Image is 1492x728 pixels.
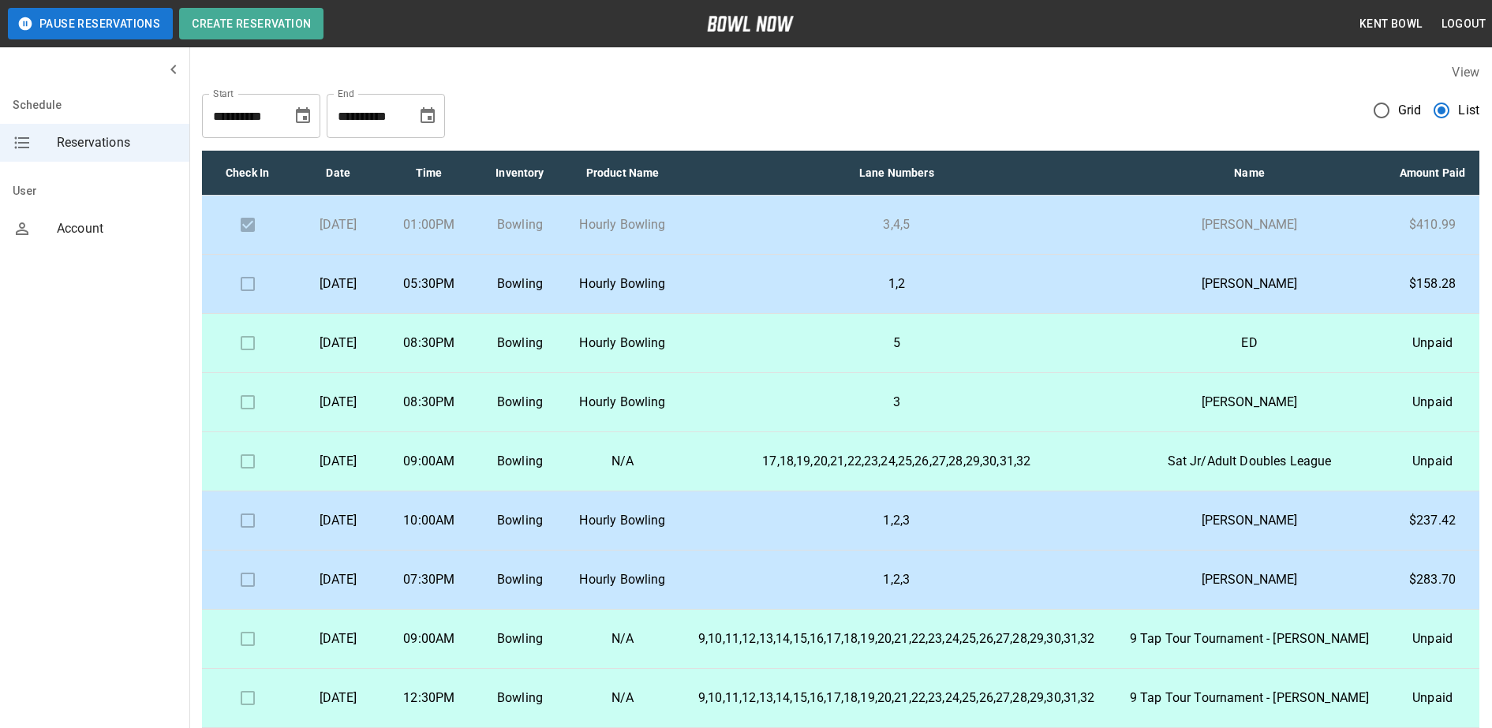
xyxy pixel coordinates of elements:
[396,215,462,234] p: 01:00PM
[305,274,371,293] p: [DATE]
[1458,101,1479,120] span: List
[487,215,552,234] p: Bowling
[1126,511,1373,530] p: [PERSON_NAME]
[8,8,173,39] button: Pause Reservations
[305,215,371,234] p: [DATE]
[305,334,371,353] p: [DATE]
[305,393,371,412] p: [DATE]
[396,274,462,293] p: 05:30PM
[1398,570,1467,589] p: $283.70
[693,689,1101,707] p: 9,10,11,12,13,14,15,16,17,18,19,20,21,22,23,24,25,26,27,28,29,30,31,32
[1353,9,1429,39] button: Kent Bowl
[1398,629,1467,648] p: Unpaid
[396,334,462,353] p: 08:30PM
[1126,334,1373,353] p: ED
[487,511,552,530] p: Bowling
[305,570,371,589] p: [DATE]
[487,629,552,648] p: Bowling
[1435,9,1492,39] button: Logout
[1126,393,1373,412] p: [PERSON_NAME]
[1398,334,1467,353] p: Unpaid
[305,511,371,530] p: [DATE]
[487,274,552,293] p: Bowling
[693,334,1101,353] p: 5
[1385,151,1479,196] th: Amount Paid
[578,334,667,353] p: Hourly Bowling
[1398,274,1467,293] p: $158.28
[1452,65,1479,80] label: View
[566,151,680,196] th: Product Name
[396,689,462,707] p: 12:30PM
[693,215,1101,234] p: 3,4,5
[1113,151,1385,196] th: Name
[487,452,552,471] p: Bowling
[396,511,462,530] p: 10:00AM
[202,151,293,196] th: Check In
[305,452,371,471] p: [DATE]
[1398,101,1422,120] span: Grid
[578,452,667,471] p: N/A
[305,689,371,707] p: [DATE]
[578,393,667,412] p: Hourly Bowling
[487,570,552,589] p: Bowling
[693,393,1101,412] p: 3
[1126,452,1373,471] p: Sat Jr/Adult Doubles League
[1398,215,1467,234] p: $410.99
[1398,689,1467,707] p: Unpaid
[293,151,383,196] th: Date
[693,570,1101,589] p: 1,2,3
[57,133,177,152] span: Reservations
[487,334,552,353] p: Bowling
[1126,629,1373,648] p: 9 Tap Tour Tournament - [PERSON_NAME]
[1126,215,1373,234] p: [PERSON_NAME]
[474,151,565,196] th: Inventory
[578,689,667,707] p: N/A
[693,629,1101,648] p: 9,10,11,12,13,14,15,16,17,18,19,20,21,22,23,24,25,26,27,28,29,30,31,32
[578,629,667,648] p: N/A
[693,274,1101,293] p: 1,2
[396,393,462,412] p: 08:30PM
[396,629,462,648] p: 09:00AM
[57,219,177,238] span: Account
[487,393,552,412] p: Bowling
[179,8,323,39] button: Create Reservation
[487,689,552,707] p: Bowling
[412,100,443,132] button: Choose date, selected date is Sep 22, 2025
[578,215,667,234] p: Hourly Bowling
[396,570,462,589] p: 07:30PM
[578,570,667,589] p: Hourly Bowling
[383,151,474,196] th: Time
[1126,689,1373,707] p: 9 Tap Tour Tournament - [PERSON_NAME]
[578,511,667,530] p: Hourly Bowling
[1126,274,1373,293] p: [PERSON_NAME]
[578,274,667,293] p: Hourly Bowling
[1398,452,1467,471] p: Unpaid
[693,452,1101,471] p: 17,18,19,20,21,22,23,24,25,26,27,28,29,30,31,32
[1126,570,1373,589] p: [PERSON_NAME]
[305,629,371,648] p: [DATE]
[680,151,1114,196] th: Lane Numbers
[693,511,1101,530] p: 1,2,3
[707,16,794,32] img: logo
[287,100,319,132] button: Choose date, selected date is Aug 22, 2025
[1398,511,1467,530] p: $237.42
[1398,393,1467,412] p: Unpaid
[396,452,462,471] p: 09:00AM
